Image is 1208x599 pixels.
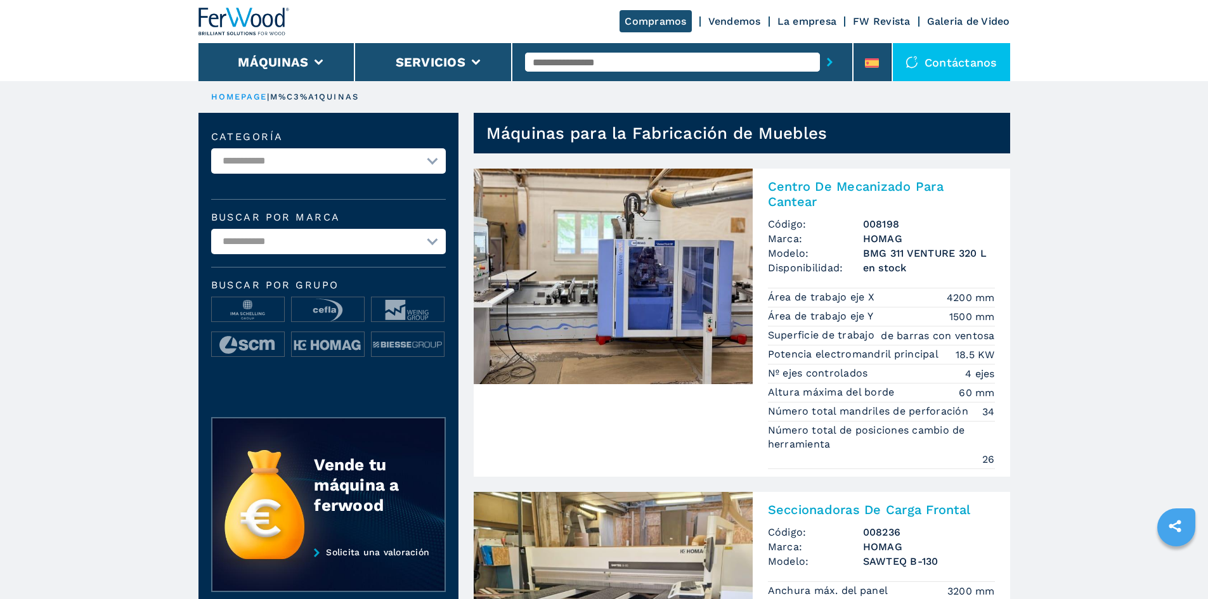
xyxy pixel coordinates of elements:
[768,539,863,554] span: Marca:
[211,92,268,101] a: HOMEPAGE
[198,8,290,35] img: Ferwood
[768,502,995,517] h2: Seccionadoras De Carga Frontal
[211,280,446,290] span: Buscar por grupo
[777,15,837,27] a: La empresa
[863,261,995,275] span: en stock
[372,332,444,357] img: image
[863,231,995,246] h3: HOMAG
[708,15,761,27] a: Vendemos
[238,55,308,70] button: Máquinas
[947,290,995,305] em: 4200 mm
[270,91,359,103] p: m%C3%A1quinas
[768,231,863,246] span: Marca:
[956,347,995,362] em: 18.5 KW
[768,179,995,209] h2: Centro De Mecanizado Para Cantear
[211,132,446,142] label: categoría
[768,261,863,275] span: Disponibilidad:
[211,547,446,593] a: Solicita una valoración
[863,539,995,554] h3: HOMAG
[211,212,446,222] label: Buscar por marca
[768,584,892,598] p: Anchura máx. del panel
[768,246,863,261] span: Modelo:
[292,297,364,323] img: image
[965,366,995,381] em: 4 ejes
[893,43,1010,81] div: Contáctanos
[949,309,995,324] em: 1500 mm
[768,423,995,452] p: Número total de posiciones cambio de herramienta
[768,385,898,399] p: Altura máxima del borde
[768,328,878,342] p: Superficie de trabajo
[1159,510,1191,542] a: sharethis
[982,452,995,467] em: 26
[474,169,753,384] img: Centro De Mecanizado Para Cantear HOMAG BMG 311 VENTURE 320 L
[474,169,1010,477] a: Centro De Mecanizado Para Cantear HOMAG BMG 311 VENTURE 320 LCentro De Mecanizado Para CantearCód...
[768,290,878,304] p: Área de trabajo eje X
[212,297,284,323] img: image
[768,366,871,380] p: Nº ejes controlados
[927,15,1010,27] a: Galeria de Video
[620,10,691,32] a: Compramos
[959,385,994,400] em: 60 mm
[820,48,840,77] button: submit-button
[863,525,995,539] h3: 008236
[863,554,995,569] h3: SAWTEQ B-130
[906,56,918,68] img: Contáctanos
[212,332,284,357] img: image
[1154,542,1198,589] iframe: Chat
[486,123,828,143] h1: Máquinas para la Fabricación de Muebles
[863,246,995,261] h3: BMG 311 VENTURE 320 L
[768,309,877,323] p: Área de trabajo eje Y
[863,217,995,231] h3: 008198
[982,404,995,419] em: 34
[853,15,911,27] a: FW Revista
[292,332,364,357] img: image
[768,217,863,231] span: Código:
[267,92,270,101] span: |
[947,584,995,598] em: 3200 mm
[314,454,419,515] div: Vende tu máquina a ferwood
[396,55,465,70] button: Servicios
[768,404,972,418] p: Número total mandriles de perforación
[372,297,444,323] img: image
[768,554,863,569] span: Modelo:
[768,347,942,361] p: Potencia electromandril principal
[768,525,863,539] span: Código:
[881,328,994,343] em: de barras con ventosa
